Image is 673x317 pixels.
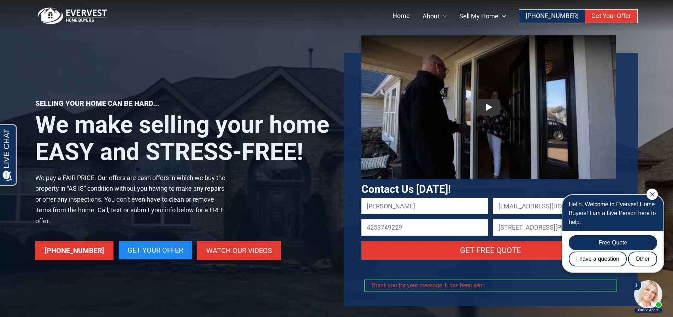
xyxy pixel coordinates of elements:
img: logo.png [35,7,110,25]
a: Get Your Offer [119,241,192,259]
a: Watch Our Videos [197,241,281,260]
a: Get Your Offer [585,10,637,23]
input: Get Free Quote [361,241,620,260]
a: [PHONE_NUMBER] [35,241,113,260]
span: Opens a chat window [17,6,57,15]
h1: We make selling your home EASY and STRESS-FREE! [35,111,330,166]
span: [PHONE_NUMBER] [526,12,579,19]
iframe: Chat Invitation [553,188,666,313]
a: Home [386,10,416,23]
a: About [416,10,453,23]
input: Phone Number * [361,219,488,235]
a: Sell My Home [453,10,512,23]
h3: Contact Us [DATE]! [361,183,620,196]
a: [PHONE_NUMBER] [519,10,585,23]
div: Thank you for your message. It has been sent. [364,279,618,292]
p: Selling your home can be hard... [35,99,330,108]
input: Email Address [493,198,620,214]
p: We pay a FAIR PRICE. Our offers are cash offers in which we buy the property in “AS IS” condition... [35,173,231,227]
input: Property Address * [493,219,620,235]
form: Contact form [361,198,620,292]
input: Name * [361,198,488,214]
span: [PHONE_NUMBER] [45,246,104,255]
